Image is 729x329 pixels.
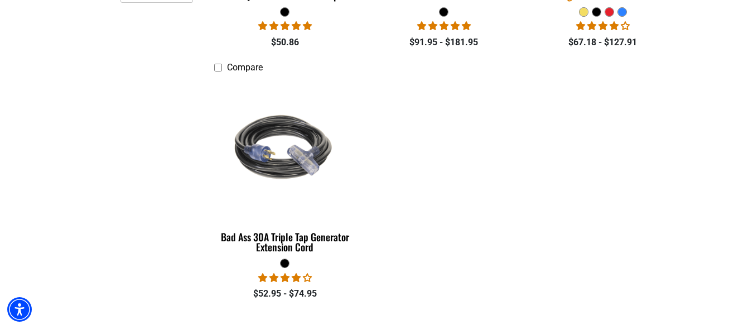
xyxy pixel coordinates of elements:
div: $91.95 - $181.95 [373,36,515,49]
span: 5.00 stars [417,21,471,31]
div: $52.95 - $74.95 [214,287,356,301]
span: Compare [227,62,263,73]
div: Accessibility Menu [7,297,32,322]
div: Bad Ass 30A Triple Tap Generator Extension Cord [214,232,356,252]
span: 4.00 stars [258,273,312,283]
div: $67.18 - $127.91 [532,36,674,49]
span: 4.11 stars [576,21,630,31]
a: black Bad Ass 30A Triple Tap Generator Extension Cord [214,79,356,259]
img: black [215,84,355,212]
span: 5.00 stars [258,21,312,31]
div: $50.86 [214,36,356,49]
